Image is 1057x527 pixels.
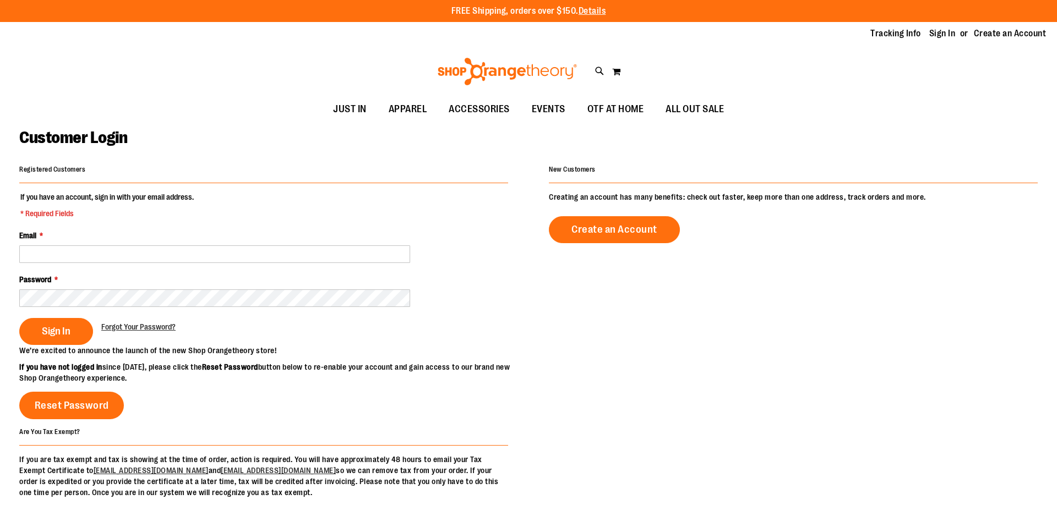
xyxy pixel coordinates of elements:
[19,128,127,147] span: Customer Login
[101,322,176,331] span: Forgot Your Password?
[42,325,70,337] span: Sign In
[333,97,367,122] span: JUST IN
[19,231,36,240] span: Email
[571,223,657,235] span: Create an Account
[19,454,508,498] p: If you are tax exempt and tax is showing at the time of order, action is required. You will have ...
[19,363,102,371] strong: If you have not logged in
[436,58,579,85] img: Shop Orangetheory
[389,97,427,122] span: APPAREL
[94,466,209,475] a: [EMAIL_ADDRESS][DOMAIN_NAME]
[870,28,921,40] a: Tracking Info
[19,191,195,219] legend: If you have an account, sign in with your email address.
[549,166,596,173] strong: New Customers
[221,466,336,475] a: [EMAIL_ADDRESS][DOMAIN_NAME]
[579,6,606,16] a: Details
[19,166,85,173] strong: Registered Customers
[19,392,124,419] a: Reset Password
[449,97,510,122] span: ACCESSORIES
[929,28,956,40] a: Sign In
[549,191,1038,202] p: Creating an account has many benefits: check out faster, keep more than one address, track orders...
[19,361,528,383] p: since [DATE], please click the button below to re-enable your account and gain access to our bran...
[451,5,606,18] p: FREE Shipping, orders over $150.
[666,97,724,122] span: ALL OUT SALE
[101,321,176,332] a: Forgot Your Password?
[19,427,80,435] strong: Are You Tax Exempt?
[19,318,93,345] button: Sign In
[202,363,258,371] strong: Reset Password
[19,275,51,284] span: Password
[532,97,565,122] span: EVENTS
[974,28,1047,40] a: Create an Account
[35,399,109,411] span: Reset Password
[587,97,644,122] span: OTF AT HOME
[19,345,528,356] p: We’re excited to announce the launch of the new Shop Orangetheory store!
[20,208,194,219] span: * Required Fields
[549,216,680,243] a: Create an Account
